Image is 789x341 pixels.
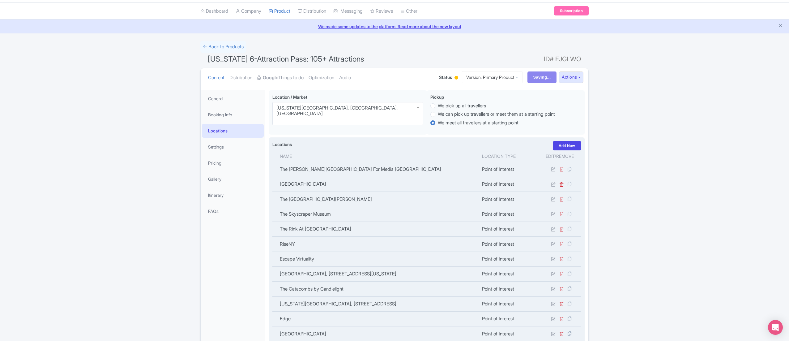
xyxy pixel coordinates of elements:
span: Status [439,74,452,80]
button: Close announcement [778,23,783,30]
a: We made some updates to the platform. Read more about the new layout [4,23,785,30]
td: Point of Interest [478,162,538,177]
a: General [202,92,264,106]
td: Point of Interest [478,177,538,192]
span: ID# FJGLWO [544,53,581,65]
a: ← Back to Products [200,41,246,53]
a: Reviews [370,3,393,20]
td: The Rink At [GEOGRAPHIC_DATA] [272,222,478,236]
a: Content [208,68,224,88]
a: Messaging [334,3,363,20]
td: Point of Interest [478,207,538,222]
a: Distribution [229,68,252,88]
span: Location / Market [272,94,307,100]
td: The Skyscraper Museum [272,207,478,222]
td: Point of Interest [478,192,538,207]
label: We pick up all travellers [438,102,486,110]
div: Open Intercom Messenger [768,320,783,335]
td: Escape Virtuality [272,252,478,266]
div: [US_STATE][GEOGRAPHIC_DATA], [GEOGRAPHIC_DATA], [GEOGRAPHIC_DATA] [276,105,419,116]
input: Saving... [527,71,557,83]
th: Location type [478,150,538,162]
button: Actions [559,71,583,83]
td: Point of Interest [478,296,538,311]
a: Company [236,3,261,20]
strong: Google [263,74,278,81]
a: Itinerary [202,188,264,202]
td: Point of Interest [478,266,538,281]
td: Point of Interest [478,237,538,252]
span: Pickup [430,94,444,100]
td: RiseNY [272,237,478,252]
a: Booking Info [202,108,264,122]
a: Add New [553,141,581,150]
a: Audio [339,68,351,88]
label: We meet all travellers at a starting point [438,119,518,127]
td: [GEOGRAPHIC_DATA] [272,177,478,192]
td: Point of Interest [478,282,538,296]
td: Point of Interest [478,311,538,326]
a: Settings [202,140,264,154]
a: Product [269,3,290,20]
a: Gallery [202,172,264,186]
label: We can pick up travellers or meet them at a starting point [438,111,555,118]
a: Version: Primary Product [462,71,522,83]
td: Point of Interest [478,222,538,236]
label: Locations [272,141,292,148]
td: Edge [272,311,478,326]
td: The [PERSON_NAME][GEOGRAPHIC_DATA] For Media [GEOGRAPHIC_DATA] [272,162,478,177]
td: Point of Interest [478,252,538,266]
td: The Catacombs by Candlelight [272,282,478,296]
a: Distribution [298,3,326,20]
a: FAQs [202,204,264,218]
a: GoogleThings to do [257,68,304,88]
a: Subscription [554,6,589,15]
td: [US_STATE][GEOGRAPHIC_DATA], [STREET_ADDRESS] [272,296,478,311]
a: Pricing [202,156,264,170]
a: Optimization [309,68,334,88]
a: Locations [202,124,264,138]
span: [US_STATE] 6-Attraction Pass: 105+ Attractions [208,54,364,63]
div: Building [453,73,459,83]
td: [GEOGRAPHIC_DATA], [STREET_ADDRESS][US_STATE] [272,266,478,281]
a: Other [400,3,417,20]
th: Edit/Remove [538,150,581,162]
a: Dashboard [200,3,228,20]
th: Name [272,150,478,162]
td: The [GEOGRAPHIC_DATA][PERSON_NAME] [272,192,478,207]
